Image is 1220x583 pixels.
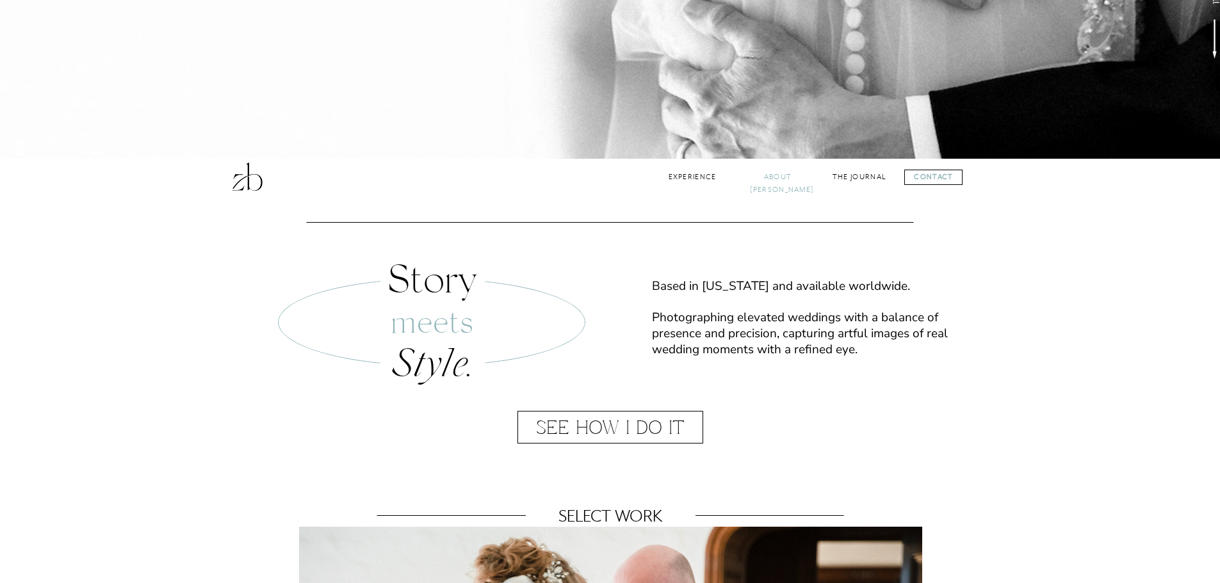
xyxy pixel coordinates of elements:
p: Style. [247,341,617,390]
p: Story [247,261,617,305]
a: The Journal [832,171,887,183]
h3: Select Work [541,505,680,527]
p: Based in [US_STATE] and available worldwide. Photographing elevated weddings with a balance of pr... [652,278,963,378]
a: About [PERSON_NAME] [750,171,806,183]
a: Experience [667,171,719,183]
p: meets [373,308,491,335]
